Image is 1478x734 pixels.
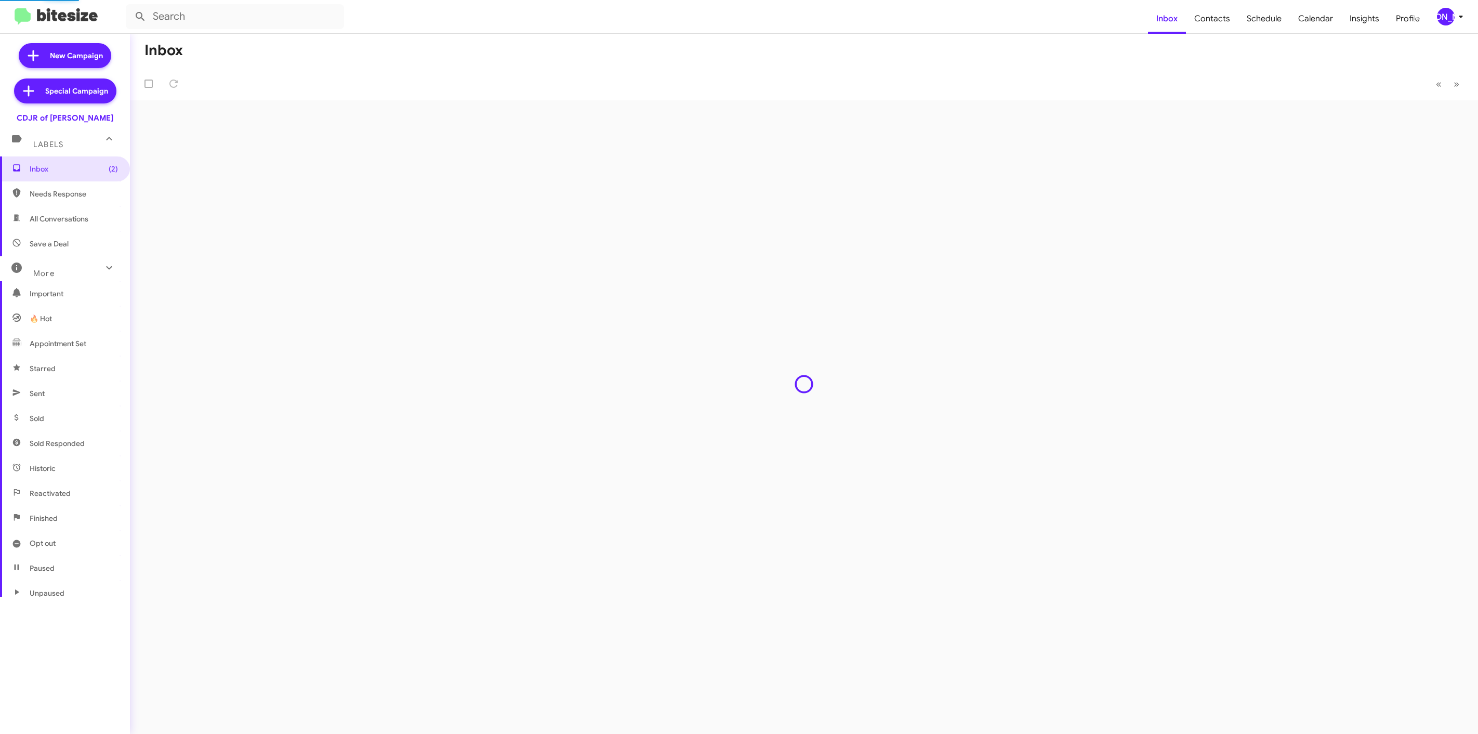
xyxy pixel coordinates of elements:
button: Previous [1430,73,1448,95]
a: Insights [1341,4,1388,34]
span: Special Campaign [45,86,108,96]
h1: Inbox [144,42,183,59]
span: Unpaused [30,588,64,598]
span: New Campaign [50,50,103,61]
span: Labels [33,140,63,149]
span: Appointment Set [30,338,86,349]
a: Special Campaign [14,78,116,103]
span: All Conversations [30,214,88,224]
button: [PERSON_NAME] [1428,8,1467,25]
span: Opt out [30,538,56,548]
a: Profile [1388,4,1428,34]
span: Needs Response [30,189,118,199]
span: 🔥 Hot [30,313,52,324]
div: [PERSON_NAME] [1437,8,1455,25]
nav: Page navigation example [1430,73,1466,95]
span: Save a Deal [30,239,69,249]
span: Paused [30,563,55,573]
span: Sold [30,413,44,424]
span: Sold Responded [30,438,85,449]
a: Calendar [1290,4,1341,34]
span: » [1454,77,1459,90]
span: Reactivated [30,488,71,499]
span: « [1436,77,1442,90]
input: Search [126,4,344,29]
a: Contacts [1186,4,1238,34]
a: Schedule [1238,4,1290,34]
span: Important [30,289,118,299]
span: Finished [30,513,58,523]
button: Next [1447,73,1466,95]
div: CDJR of [PERSON_NAME] [17,113,113,123]
span: Historic [30,463,56,474]
span: (2) [109,164,118,174]
a: New Campaign [19,43,111,68]
span: Starred [30,363,56,374]
span: More [33,269,55,278]
span: Inbox [30,164,118,174]
a: Inbox [1148,4,1186,34]
span: Sent [30,388,45,399]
